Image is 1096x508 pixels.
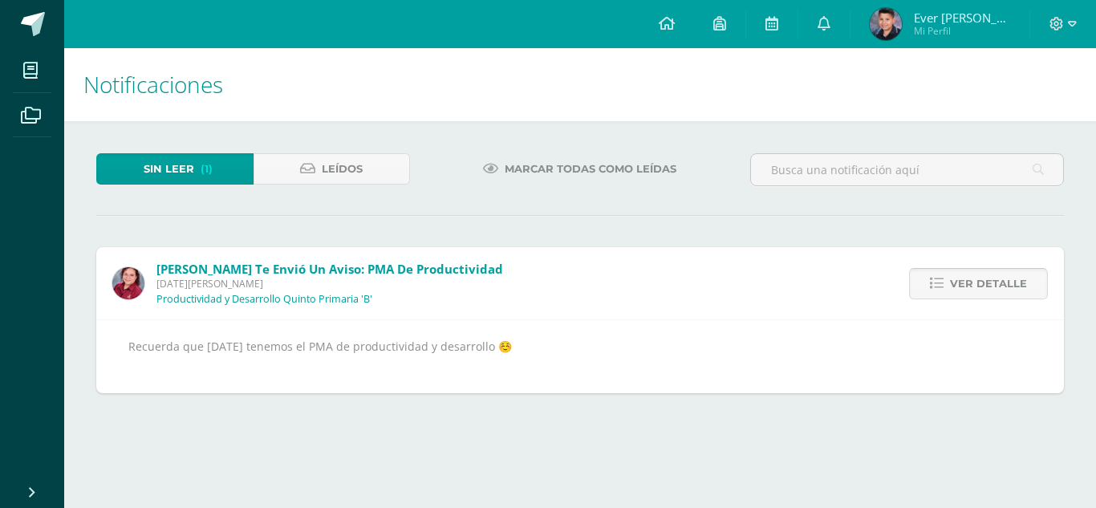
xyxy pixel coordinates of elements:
span: Notificaciones [83,69,223,100]
p: Productividad y Desarrollo Quinto Primaria 'B' [156,293,372,306]
span: Mi Perfil [914,24,1010,38]
img: 258f2c28770a8c8efa47561a5b85f558.png [112,267,144,299]
span: (1) [201,154,213,184]
img: e5c88d16d090fc1b29a4132ac0d49362.png [870,8,902,40]
span: Ver detalle [950,269,1027,299]
a: Leídos [254,153,411,185]
span: Marcar todas como leídas [505,154,676,184]
span: Sin leer [144,154,194,184]
span: Leídos [322,154,363,184]
span: Ever [PERSON_NAME] [914,10,1010,26]
div: Recuerda que [DATE] tenemos el PMA de productividad y desarrollo ☺️ [128,336,1032,376]
input: Busca una notificación aquí [751,154,1063,185]
a: Sin leer(1) [96,153,254,185]
a: Marcar todas como leídas [463,153,696,185]
span: [DATE][PERSON_NAME] [156,277,503,291]
span: [PERSON_NAME] te envió un aviso: PMA de productividad [156,261,503,277]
